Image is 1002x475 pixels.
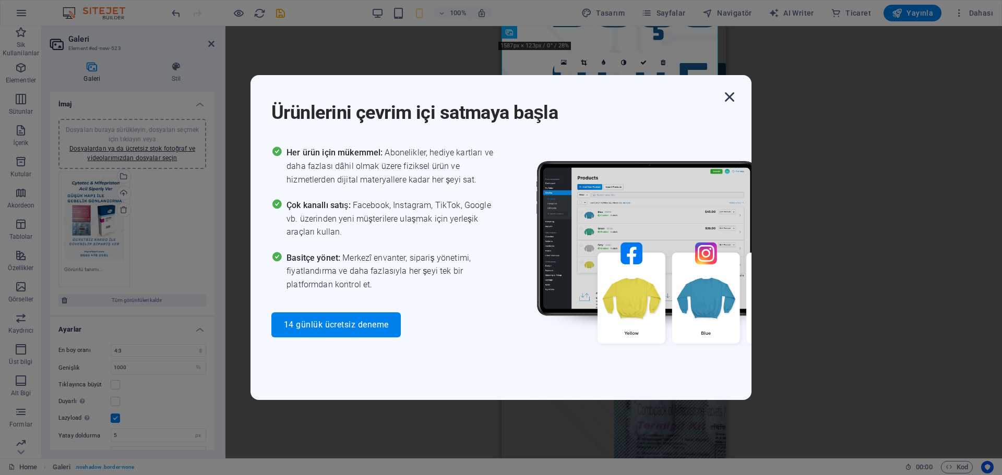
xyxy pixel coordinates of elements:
[287,253,342,263] span: Basitçe yönet:
[287,148,385,157] span: Her ürün için mükemmel:
[287,251,501,291] span: Merkezî envanter, sipariş yönetimi, fiyatlandırma ve daha fazlasıyla her şeyi tek bir platformdan...
[287,199,501,239] span: Facebook, Instagram, TikTok, Google vb. üzerinden yeni müşterilere ulaşmak için yerleşik araçları...
[287,146,501,186] span: Abonelikler, hediye kartları ve daha fazlası dâhil olmak üzere fiziksel ürün ve hizmetlerden diji...
[287,200,353,210] span: Çok kanallı satış:
[271,88,720,125] h1: Ürünlerini çevrim içi satmaya başla
[271,312,401,337] button: 14 günlük ücretsiz deneme
[284,321,388,329] span: 14 günlük ücretsiz deneme
[519,146,832,374] img: promo_image.png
